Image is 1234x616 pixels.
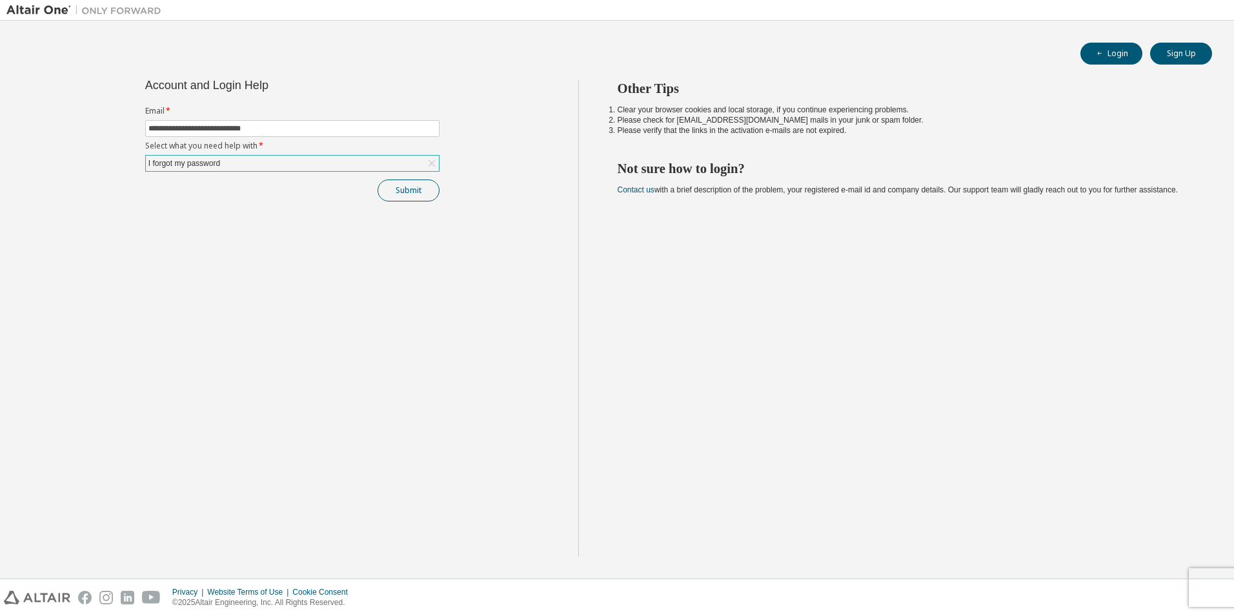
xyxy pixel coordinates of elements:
img: linkedin.svg [121,591,134,604]
div: Account and Login Help [145,80,381,90]
img: facebook.svg [78,591,92,604]
a: Contact us [618,185,654,194]
div: Privacy [172,587,207,597]
div: I forgot my password [146,156,439,171]
img: youtube.svg [142,591,161,604]
div: Cookie Consent [292,587,355,597]
label: Select what you need help with [145,141,440,151]
button: Submit [378,180,440,201]
button: Login [1080,43,1142,65]
span: with a brief description of the problem, your registered e-mail id and company details. Our suppo... [618,185,1178,194]
li: Please verify that the links in the activation e-mails are not expired. [618,125,1189,136]
img: altair_logo.svg [4,591,70,604]
li: Please check for [EMAIL_ADDRESS][DOMAIN_NAME] mails in your junk or spam folder. [618,115,1189,125]
li: Clear your browser cookies and local storage, if you continue experiencing problems. [618,105,1189,115]
button: Sign Up [1150,43,1212,65]
img: Altair One [6,4,168,17]
img: instagram.svg [99,591,113,604]
div: I forgot my password [147,156,222,170]
label: Email [145,106,440,116]
div: Website Terms of Use [207,587,292,597]
p: © 2025 Altair Engineering, Inc. All Rights Reserved. [172,597,356,608]
h2: Other Tips [618,80,1189,97]
h2: Not sure how to login? [618,160,1189,177]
